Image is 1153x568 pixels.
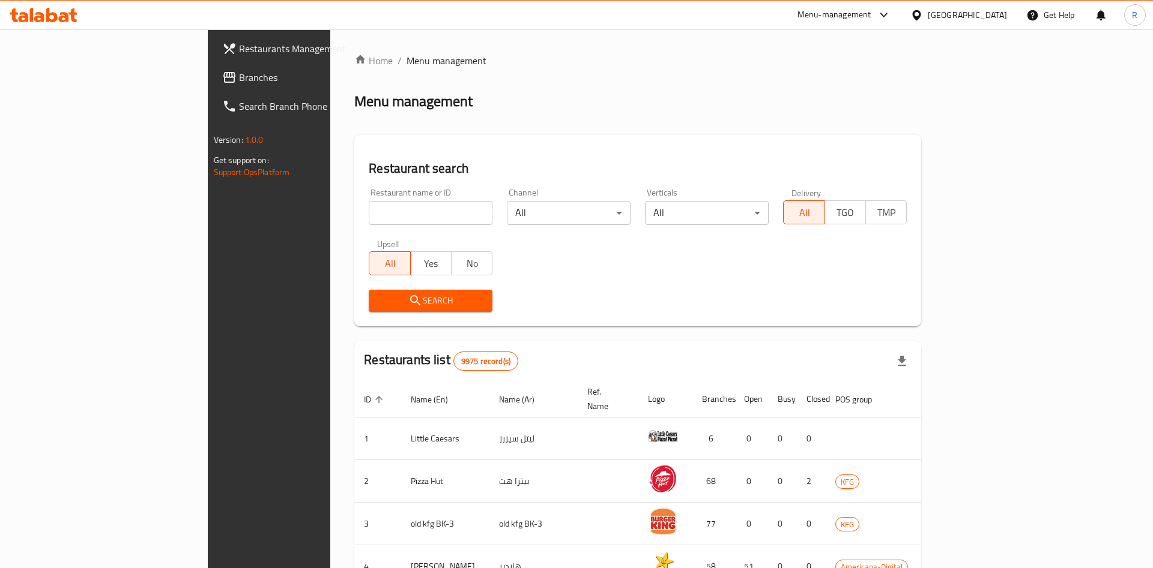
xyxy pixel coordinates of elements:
[213,92,401,121] a: Search Branch Phone
[401,417,489,460] td: Little Caesars
[888,347,916,375] div: Export file
[369,160,907,178] h2: Restaurant search
[788,204,820,221] span: All
[214,164,290,180] a: Support.OpsPlatform
[648,421,678,451] img: Little Caesars
[369,251,410,275] button: All
[364,351,518,371] h2: Restaurants list
[1132,8,1137,22] span: R
[239,70,391,85] span: Branches
[797,417,826,460] td: 0
[239,41,391,56] span: Restaurants Management
[692,460,734,503] td: 68
[213,63,401,92] a: Branches
[768,460,797,503] td: 0
[364,392,387,407] span: ID
[865,200,907,224] button: TMP
[416,255,447,272] span: Yes
[489,460,578,503] td: بيتزا هت
[648,464,678,494] img: Pizza Hut
[830,204,861,221] span: TGO
[489,503,578,545] td: old kfg BK-3
[451,251,492,275] button: No
[401,503,489,545] td: old kfg BK-3
[245,132,264,148] span: 1.0.0
[378,293,483,308] span: Search
[354,92,473,111] h2: Menu management
[213,34,401,63] a: Restaurants Management
[783,200,825,224] button: All
[648,506,678,536] img: old kfg BK-3
[734,381,768,417] th: Open
[734,460,768,503] td: 0
[797,381,826,417] th: Closed
[411,392,464,407] span: Name (En)
[410,251,452,275] button: Yes
[499,392,550,407] span: Name (Ar)
[734,417,768,460] td: 0
[239,99,391,113] span: Search Branch Phone
[354,53,921,68] nav: breadcrumb
[401,460,489,503] td: Pizza Hut
[587,384,624,413] span: Ref. Name
[214,132,243,148] span: Version:
[734,503,768,545] td: 0
[369,201,492,225] input: Search for restaurant name or ID..
[374,255,405,272] span: All
[768,503,797,545] td: 0
[645,201,769,225] div: All
[454,356,518,367] span: 9975 record(s)
[797,460,826,503] td: 2
[797,503,826,545] td: 0
[214,152,269,168] span: Get support on:
[638,381,692,417] th: Logo
[825,200,866,224] button: TGO
[377,239,399,248] label: Upsell
[507,201,631,225] div: All
[692,381,734,417] th: Branches
[791,188,822,197] label: Delivery
[453,351,518,371] div: Total records count
[456,255,488,272] span: No
[369,290,492,312] button: Search
[836,475,859,489] span: KFG
[928,8,1007,22] div: [GEOGRAPHIC_DATA]
[836,518,859,531] span: KFG
[692,417,734,460] td: 6
[489,417,578,460] td: ليتل سيزرز
[692,503,734,545] td: 77
[871,204,902,221] span: TMP
[407,53,486,68] span: Menu management
[768,381,797,417] th: Busy
[835,392,888,407] span: POS group
[797,8,871,22] div: Menu-management
[768,417,797,460] td: 0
